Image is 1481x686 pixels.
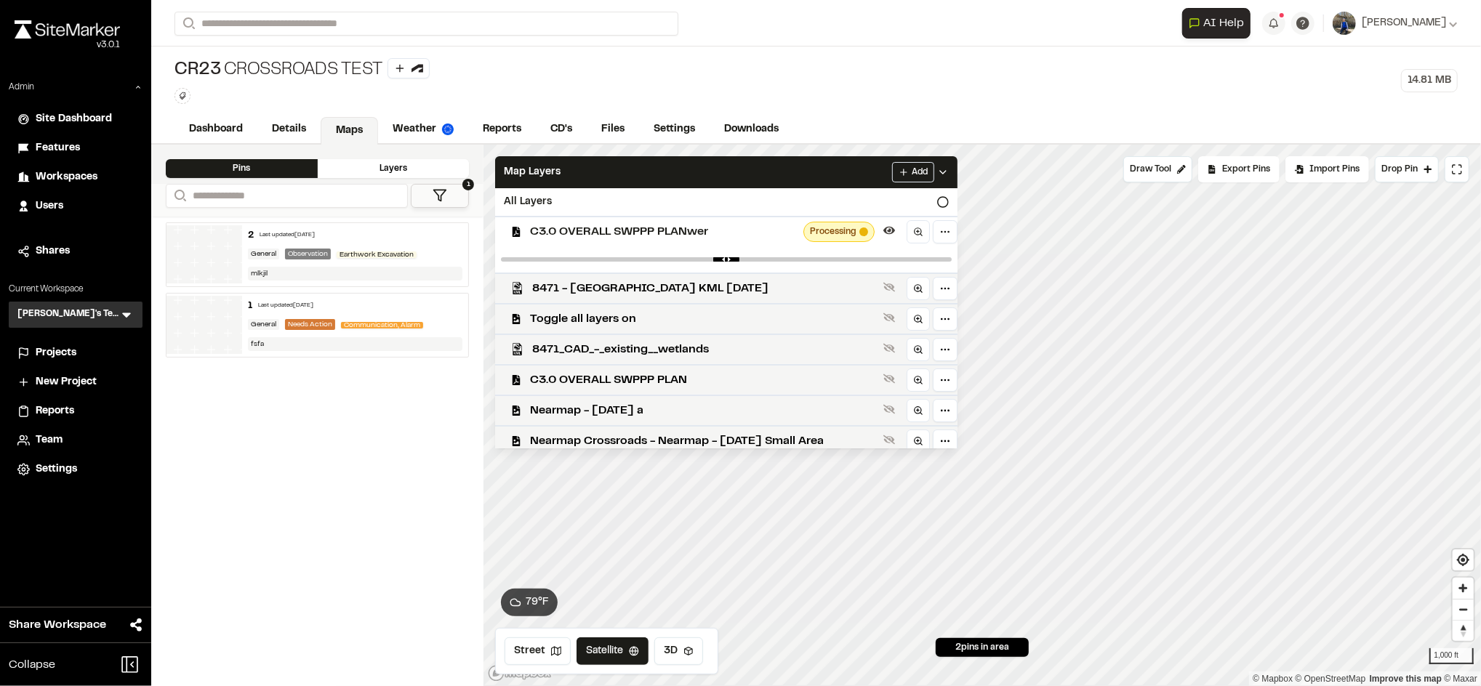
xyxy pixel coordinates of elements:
span: [PERSON_NAME] [1362,15,1446,31]
canvas: Map [483,145,1481,685]
a: Shares [17,243,134,259]
span: 79 ° F [526,594,549,610]
button: Draw Tool [1123,156,1192,182]
a: Users [17,198,134,214]
a: Reports [17,403,134,419]
button: Drop Pin [1375,156,1439,182]
div: Layers [318,159,470,178]
span: Collapse [9,656,55,674]
a: Settings [17,461,134,477]
div: 14.81 MB [1401,69,1458,92]
img: rebrand.png [15,20,120,39]
a: Features [17,140,134,156]
span: Team [36,432,63,448]
span: Draw Tool [1130,163,1171,176]
button: [PERSON_NAME] [1333,12,1458,35]
span: Toggle all layers on [530,310,878,328]
a: Projects [17,345,134,361]
a: New Project [17,374,134,390]
span: Nearmap - [DATE] a [530,402,878,419]
span: C3.0 OVERALL SWPPP PLANwer [530,223,798,241]
span: Import Pins [1309,163,1360,176]
button: Edit Tags [174,88,190,104]
span: Reports [36,403,74,419]
a: Dashboard [174,116,257,143]
div: Last updated [DATE] [260,231,315,240]
span: Shares [36,243,70,259]
p: Current Workspace [9,283,143,296]
a: Zoom to layer [907,220,930,243]
a: Zoom to layer [907,338,930,361]
a: OpenStreetMap [1296,674,1366,684]
div: General [248,319,279,330]
div: Crossroads test [174,58,430,82]
span: Communication, Alarm [341,322,423,328]
a: Reports [468,116,536,143]
a: CD's [536,116,587,143]
img: kml_black_icon64.png [511,343,523,355]
div: Observation [285,249,331,259]
button: 1 [411,184,469,208]
span: Projects [36,345,76,361]
div: 1,000 ft [1429,648,1474,664]
a: Zoom to layer [907,277,930,300]
div: mlkjil [248,267,462,281]
p: Admin [9,81,34,94]
button: 79°F [501,589,558,616]
a: Workspaces [17,169,134,185]
button: Zoom out [1453,599,1474,620]
a: Mapbox [1253,674,1293,684]
button: Hide layer [880,222,898,239]
a: Zoom to layer [907,368,930,392]
span: Users [36,198,63,214]
button: Show layer [880,339,898,357]
span: 8471 - [GEOGRAPHIC_DATA] KML [DATE] [532,280,878,297]
span: Earthwork Excavation [337,251,417,258]
button: Add [892,162,934,182]
span: Zoom in [1453,578,1474,599]
a: Mapbox logo [488,665,552,682]
span: Zoom out [1453,600,1474,620]
div: Import Pins into your project [1285,156,1369,182]
span: Settings [36,461,77,477]
span: AI Help [1203,15,1244,32]
h3: [PERSON_NAME]'s Test [17,307,119,322]
a: Files [587,116,639,143]
button: Find my location [1453,549,1474,570]
div: All Layers [495,188,958,216]
a: Zoom to layer [907,429,930,453]
a: Maxar [1444,674,1477,684]
span: 2 pins in area [955,641,1009,654]
button: Show layer [880,370,898,387]
div: 2 [248,229,254,242]
span: Share Workspace [9,616,106,634]
span: Map Layers [504,164,561,180]
a: Downloads [710,116,793,143]
a: Team [17,432,134,448]
span: Nearmap Crossroads - Nearmap - [DATE] Small Area [530,432,878,450]
button: Show layer [880,400,898,418]
div: Map layer tileset processing [803,222,875,242]
span: Map layer tileset processing [859,227,868,236]
div: Needs Action [285,319,335,330]
button: Search [166,184,192,208]
span: Add [912,166,928,179]
img: precipai.png [442,124,454,135]
img: User [1333,12,1356,35]
button: Reset bearing to north [1453,620,1474,641]
a: Maps [321,117,378,145]
a: Zoom to layer [907,307,930,331]
div: Open AI Assistant [1182,8,1256,39]
button: Open AI Assistant [1182,8,1251,39]
div: Pins [166,159,318,178]
button: 3D [654,637,703,665]
span: Processing [810,225,856,238]
a: Settings [639,116,710,143]
div: Last updated [DATE] [258,302,313,310]
span: CR23 [174,59,221,82]
button: Show layer [880,278,898,296]
button: Satellite [577,637,649,665]
a: Weather [378,116,468,143]
span: Workspaces [36,169,97,185]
